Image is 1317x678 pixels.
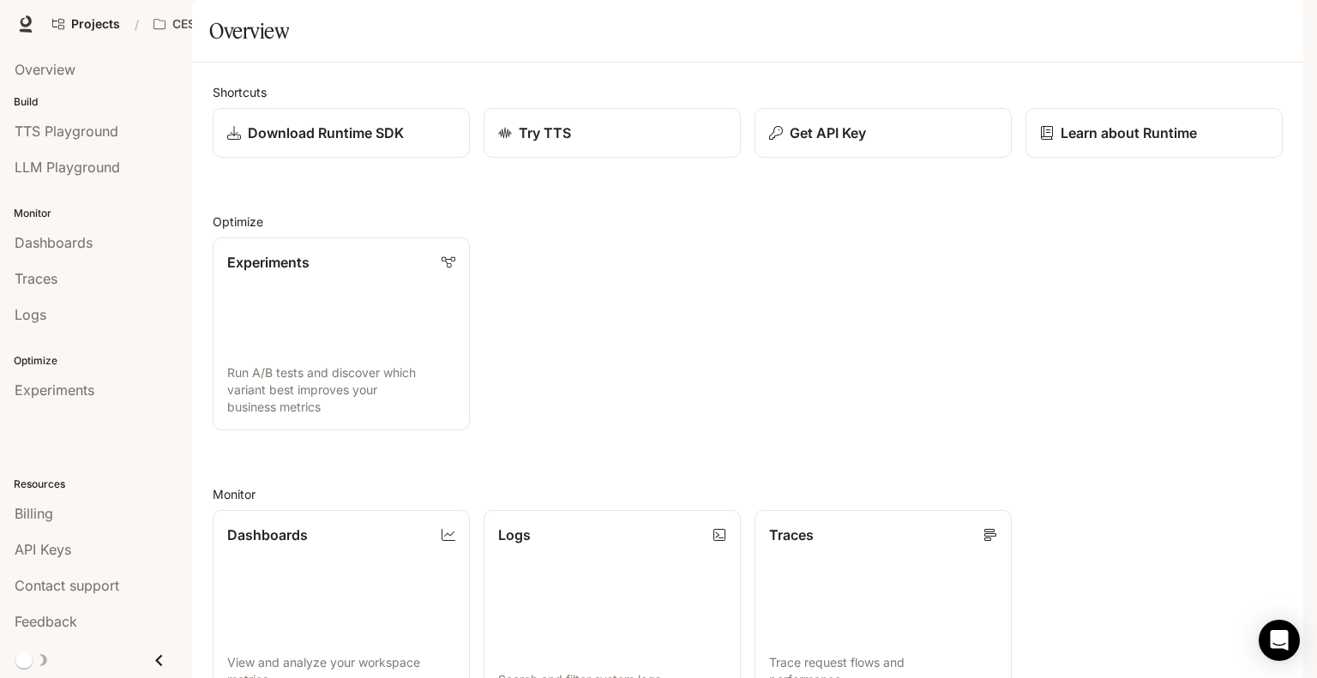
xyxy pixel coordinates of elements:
p: CES AI Demos [172,17,256,32]
h1: Overview [209,14,289,48]
span: Projects [71,17,120,32]
h2: Shortcuts [213,83,1283,101]
a: ExperimentsRun A/B tests and discover which variant best improves your business metrics [213,237,470,430]
button: All workspaces [146,7,282,41]
p: Run A/B tests and discover which variant best improves your business metrics [227,364,455,416]
div: Open Intercom Messenger [1259,620,1300,661]
p: Traces [769,525,814,545]
h2: Monitor [213,485,1283,503]
a: Go to projects [45,7,128,41]
p: Dashboards [227,525,308,545]
p: Try TTS [519,123,571,143]
p: Logs [498,525,531,545]
h2: Optimize [213,213,1283,231]
a: Try TTS [484,108,741,158]
p: Download Runtime SDK [248,123,404,143]
a: Download Runtime SDK [213,108,470,158]
p: Get API Key [790,123,866,143]
p: Experiments [227,252,310,273]
a: Learn about Runtime [1025,108,1283,158]
p: Learn about Runtime [1061,123,1197,143]
button: Get API Key [755,108,1012,158]
div: / [128,15,146,33]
